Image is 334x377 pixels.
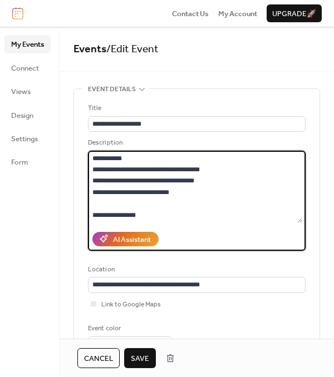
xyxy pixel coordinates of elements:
[113,234,151,245] div: AI Assistant
[92,232,159,246] button: AI Assistant
[172,8,209,19] a: Contact Us
[11,39,44,50] span: My Events
[4,59,51,77] a: Connect
[77,348,120,368] button: Cancel
[12,7,23,19] img: logo
[272,8,316,19] span: Upgrade 🚀
[106,39,159,59] span: / Edit Event
[124,348,156,368] button: Save
[11,157,28,168] span: Form
[101,299,161,310] span: Link to Google Maps
[131,353,149,364] span: Save
[88,264,303,275] div: Location
[73,39,106,59] a: Events
[4,153,51,171] a: Form
[11,86,31,97] span: Views
[11,63,39,74] span: Connect
[88,137,303,148] div: Description
[11,133,38,145] span: Settings
[88,103,303,114] div: Title
[88,84,136,95] span: Event details
[4,35,51,53] a: My Events
[11,110,33,121] span: Design
[267,4,322,22] button: Upgrade🚀
[88,323,170,334] div: Event color
[84,353,113,364] span: Cancel
[4,130,51,147] a: Settings
[4,106,51,124] a: Design
[218,8,257,19] a: My Account
[4,82,51,100] a: Views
